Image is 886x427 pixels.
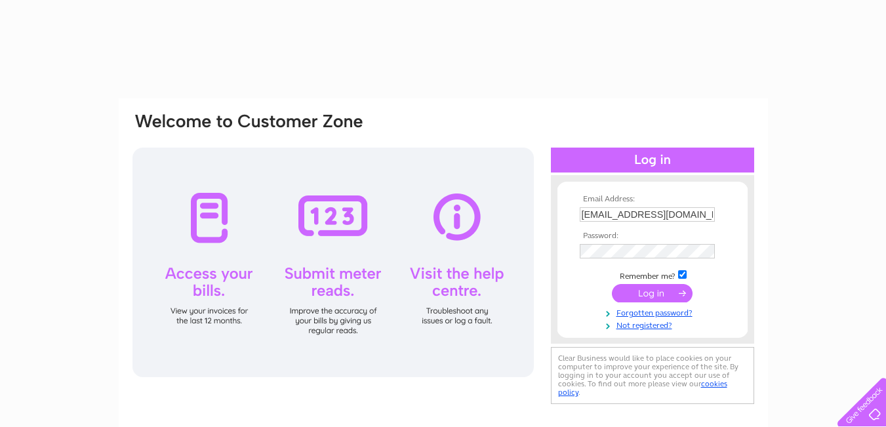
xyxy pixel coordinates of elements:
input: Submit [612,284,693,302]
th: Password: [576,232,729,241]
a: cookies policy [558,379,727,397]
div: Clear Business would like to place cookies on your computer to improve your experience of the sit... [551,347,754,404]
a: Not registered? [580,318,729,331]
th: Email Address: [576,195,729,204]
a: Forgotten password? [580,306,729,318]
td: Remember me? [576,268,729,281]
